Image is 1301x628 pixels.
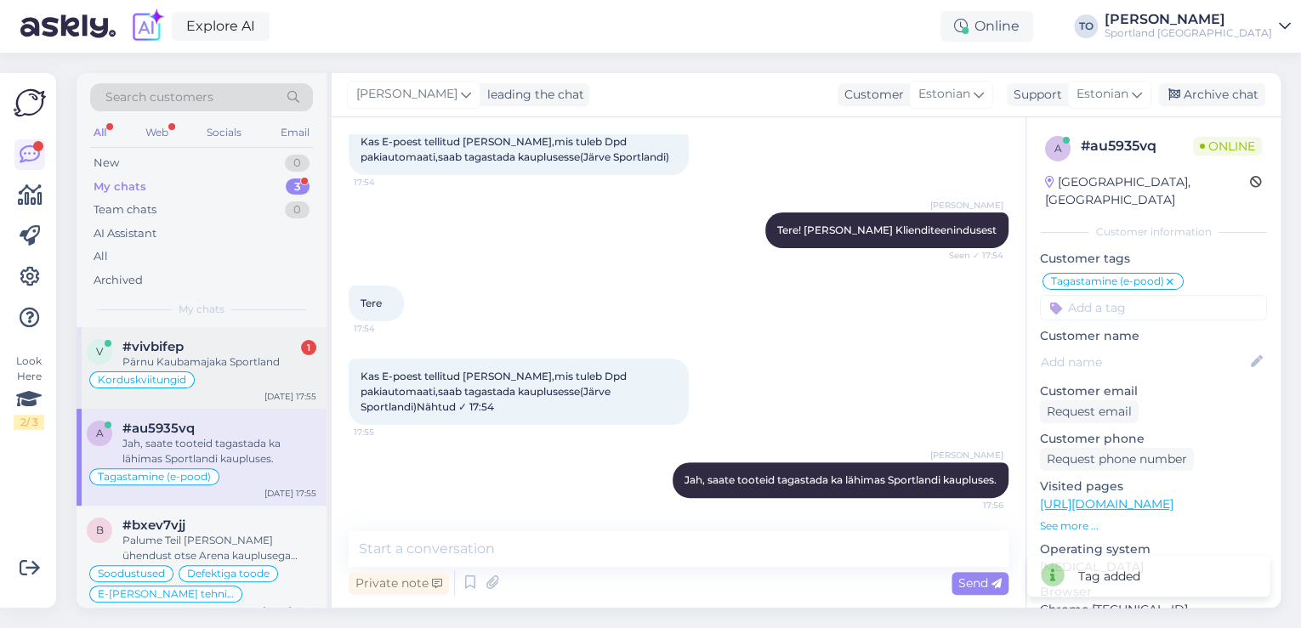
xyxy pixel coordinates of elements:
[98,569,165,579] span: Soodustused
[14,87,46,119] img: Askly Logo
[98,472,211,482] span: Tagastamine (e-pood)
[361,370,629,413] span: Kas E-poest tellitud [PERSON_NAME],mis tuleb Dpd pakiautomaati,saab tagastada kauplusesse(Järve S...
[1040,382,1267,400] p: Customer email
[480,86,584,104] div: leading the chat
[1040,478,1267,495] p: Visited pages
[94,272,143,289] div: Archived
[1040,448,1194,471] div: Request phone number
[349,572,449,595] div: Private note
[285,201,310,218] div: 0
[354,426,418,438] span: 17:55
[940,499,1003,512] span: 17:56
[940,249,1003,262] span: Seen ✓ 17:54
[1054,142,1062,155] span: a
[1193,137,1262,156] span: Online
[264,390,316,403] div: [DATE] 17:55
[277,122,313,144] div: Email
[354,176,418,189] span: 17:54
[1040,224,1267,240] div: Customer information
[685,473,997,486] span: Jah, saate tooteid tagastada ka lähimas Sportlandi kaupluses.
[838,86,904,104] div: Customer
[1040,327,1267,345] p: Customer name
[286,178,310,195] div: 3
[122,436,316,467] div: Jah, saate tooteid tagastada ka lähimas Sportlandi kaupluses.
[105,88,213,106] span: Search customers
[263,604,316,617] div: [DATE] 17:40
[94,178,146,195] div: My chats
[361,135,669,163] span: Kas E-poest tellitud [PERSON_NAME],mis tuleb Dpd pakiautomaati,saab tagastada kauplusesse(Järve S...
[187,569,270,579] span: Defektiga toode
[930,449,1003,461] span: [PERSON_NAME]
[918,85,970,104] span: Estonian
[285,155,310,172] div: 0
[122,339,184,354] span: #vivbifep
[1040,400,1139,423] div: Request email
[1158,83,1265,106] div: Archive chat
[203,122,245,144] div: Socials
[94,155,119,172] div: New
[301,340,316,355] div: 1
[1105,13,1291,40] a: [PERSON_NAME]Sportland [GEOGRAPHIC_DATA]
[354,322,418,335] span: 17:54
[122,518,185,533] span: #bxev7vjj
[958,575,1002,591] span: Send
[1077,85,1128,104] span: Estonian
[94,248,108,265] div: All
[1040,295,1267,320] input: Add a tag
[1074,14,1098,38] div: TO
[179,302,224,317] span: My chats
[1105,13,1272,26] div: [PERSON_NAME]
[98,589,234,599] span: E-[PERSON_NAME] tehniline info
[1007,86,1062,104] div: Support
[1081,136,1193,156] div: # au5935vq
[1051,276,1164,286] span: Tagastamine (e-pood)
[122,533,316,563] div: Palume Teil [PERSON_NAME] ühendust otse Arena kauplusega telefoninumbril 53620257 või kirjutades ...
[172,12,270,41] a: Explore AI
[1045,173,1250,209] div: [GEOGRAPHIC_DATA], [GEOGRAPHIC_DATA]
[1040,518,1267,534] p: See more ...
[1041,353,1247,371] input: Add name
[122,354,316,370] div: Pärnu Kaubamajaka Sportland
[1040,430,1267,448] p: Customer phone
[1040,250,1267,268] p: Customer tags
[94,225,156,242] div: AI Assistant
[14,354,44,430] div: Look Here
[90,122,110,144] div: All
[930,199,1003,212] span: [PERSON_NAME]
[777,223,997,236] span: Tere! [PERSON_NAME] Klienditeenindusest
[14,415,44,430] div: 2 / 3
[96,427,104,439] span: a
[1040,540,1267,558] p: Operating system
[356,85,457,104] span: [PERSON_NAME]
[1105,26,1272,40] div: Sportland [GEOGRAPHIC_DATA]
[1040,496,1173,512] a: [URL][DOMAIN_NAME]
[94,201,156,218] div: Team chats
[96,345,103,358] span: v
[1078,568,1140,586] div: Tag added
[264,487,316,500] div: [DATE] 17:55
[96,523,104,536] span: b
[940,11,1033,42] div: Online
[129,8,165,44] img: explore-ai
[98,375,186,385] span: Korduskviitungid
[361,297,382,309] span: Tere
[142,122,172,144] div: Web
[122,421,195,436] span: #au5935vq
